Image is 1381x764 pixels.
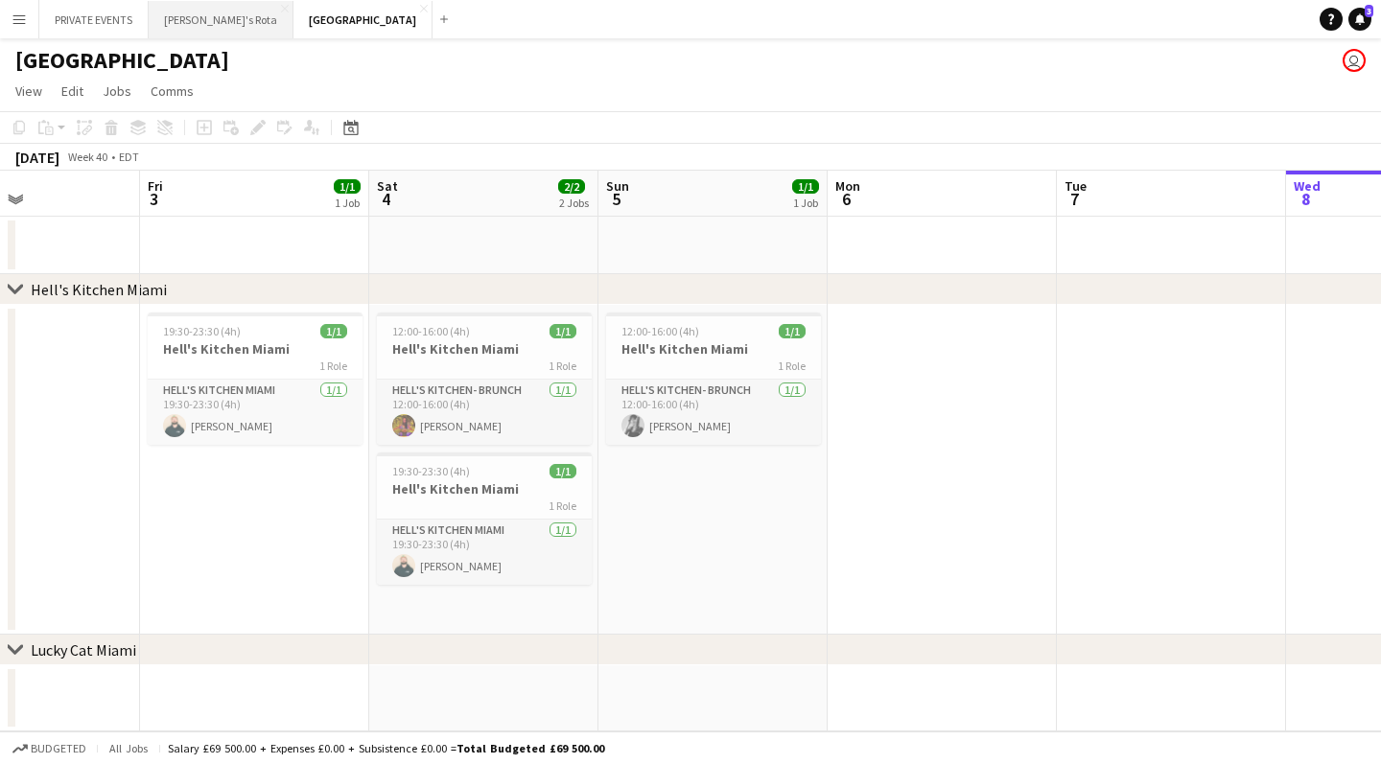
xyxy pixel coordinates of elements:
[15,46,229,75] h1: [GEOGRAPHIC_DATA]
[606,340,821,358] h3: Hell's Kitchen Miami
[779,324,806,338] span: 1/1
[793,196,818,210] div: 1 Job
[377,177,398,195] span: Sat
[168,741,604,755] div: Salary £69 500.00 + Expenses £0.00 + Subsistence £0.00 =
[54,79,91,104] a: Edit
[1062,188,1087,210] span: 7
[319,359,347,373] span: 1 Role
[550,324,576,338] span: 1/1
[1365,5,1373,17] span: 3
[163,324,241,338] span: 19:30-23:30 (4h)
[15,148,59,167] div: [DATE]
[835,177,860,195] span: Mon
[10,738,89,759] button: Budgeted
[143,79,201,104] a: Comms
[148,313,363,445] app-job-card: 19:30-23:30 (4h)1/1Hell's Kitchen Miami1 RoleHell's Kitchen Miami1/119:30-23:30 (4h)[PERSON_NAME]
[320,324,347,338] span: 1/1
[558,179,585,194] span: 2/2
[392,324,470,338] span: 12:00-16:00 (4h)
[39,1,149,38] button: PRIVATE EVENTS
[8,79,50,104] a: View
[1291,188,1321,210] span: 8
[606,313,821,445] app-job-card: 12:00-16:00 (4h)1/1Hell's Kitchen Miami1 RoleHell's Kitchen- BRUNCH1/112:00-16:00 (4h)[PERSON_NAME]
[374,188,398,210] span: 4
[392,464,470,478] span: 19:30-23:30 (4h)
[377,380,592,445] app-card-role: Hell's Kitchen- BRUNCH1/112:00-16:00 (4h)[PERSON_NAME]
[148,340,363,358] h3: Hell's Kitchen Miami
[606,380,821,445] app-card-role: Hell's Kitchen- BRUNCH1/112:00-16:00 (4h)[PERSON_NAME]
[377,340,592,358] h3: Hell's Kitchen Miami
[792,179,819,194] span: 1/1
[31,742,86,755] span: Budgeted
[119,150,139,164] div: EDT
[1065,177,1087,195] span: Tue
[151,82,194,100] span: Comms
[149,1,293,38] button: [PERSON_NAME]'s Rota
[603,188,629,210] span: 5
[1343,49,1366,72] app-user-avatar: Katie Farrow
[456,741,604,755] span: Total Budgeted £69 500.00
[377,520,592,585] app-card-role: Hell's Kitchen Miami1/119:30-23:30 (4h)[PERSON_NAME]
[335,196,360,210] div: 1 Job
[31,280,167,299] div: Hell's Kitchen Miami
[377,452,592,585] app-job-card: 19:30-23:30 (4h)1/1Hell's Kitchen Miami1 RoleHell's Kitchen Miami1/119:30-23:30 (4h)[PERSON_NAME]
[103,82,131,100] span: Jobs
[621,324,699,338] span: 12:00-16:00 (4h)
[15,82,42,100] span: View
[1348,8,1371,31] a: 3
[778,359,806,373] span: 1 Role
[293,1,433,38] button: [GEOGRAPHIC_DATA]
[148,380,363,445] app-card-role: Hell's Kitchen Miami1/119:30-23:30 (4h)[PERSON_NAME]
[559,196,589,210] div: 2 Jobs
[105,741,152,755] span: All jobs
[832,188,860,210] span: 6
[1294,177,1321,195] span: Wed
[377,313,592,445] app-job-card: 12:00-16:00 (4h)1/1Hell's Kitchen Miami1 RoleHell's Kitchen- BRUNCH1/112:00-16:00 (4h)[PERSON_NAME]
[63,150,111,164] span: Week 40
[606,177,629,195] span: Sun
[61,82,83,100] span: Edit
[334,179,361,194] span: 1/1
[549,359,576,373] span: 1 Role
[550,464,576,478] span: 1/1
[377,480,592,498] h3: Hell's Kitchen Miami
[549,498,576,513] span: 1 Role
[31,640,136,660] div: Lucky Cat Miami
[95,79,139,104] a: Jobs
[148,177,163,195] span: Fri
[145,188,163,210] span: 3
